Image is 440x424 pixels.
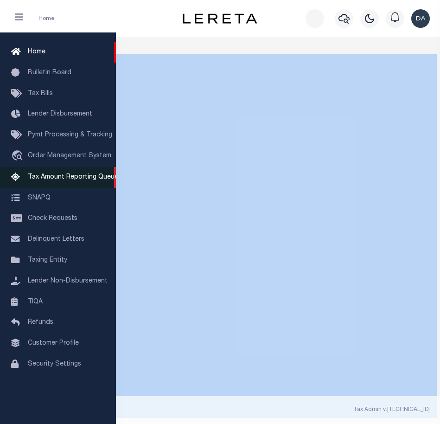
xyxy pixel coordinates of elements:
[28,70,71,76] span: Bulletin Board
[28,132,112,138] span: Pymt Processing & Tracking
[28,194,51,201] span: SNAPQ
[28,340,79,347] span: Customer Profile
[28,153,111,159] span: Order Management System
[28,174,118,180] span: Tax Amount Reporting Queue
[28,298,43,305] span: TIQA
[38,14,54,23] li: Home
[28,236,84,243] span: Delinquent Letters
[28,111,92,117] span: Lender Disbursement
[28,278,108,284] span: Lender Non-Disbursement
[28,319,53,326] span: Refunds
[28,215,77,222] span: Check Requests
[11,150,26,162] i: travel_explore
[28,257,67,263] span: Taxing Entity
[28,90,53,97] span: Tax Bills
[28,49,45,55] span: Home
[28,361,81,367] span: Security Settings
[227,405,430,414] div: Tax Admin v.[TECHNICAL_ID]
[183,13,257,24] img: logo-dark.svg
[411,9,430,28] img: svg+xml;base64,PHN2ZyB4bWxucz0iaHR0cDovL3d3dy53My5vcmcvMjAwMC9zdmciIHBvaW50ZXItZXZlbnRzPSJub25lIi...
[4,37,437,51] h3: Welcome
